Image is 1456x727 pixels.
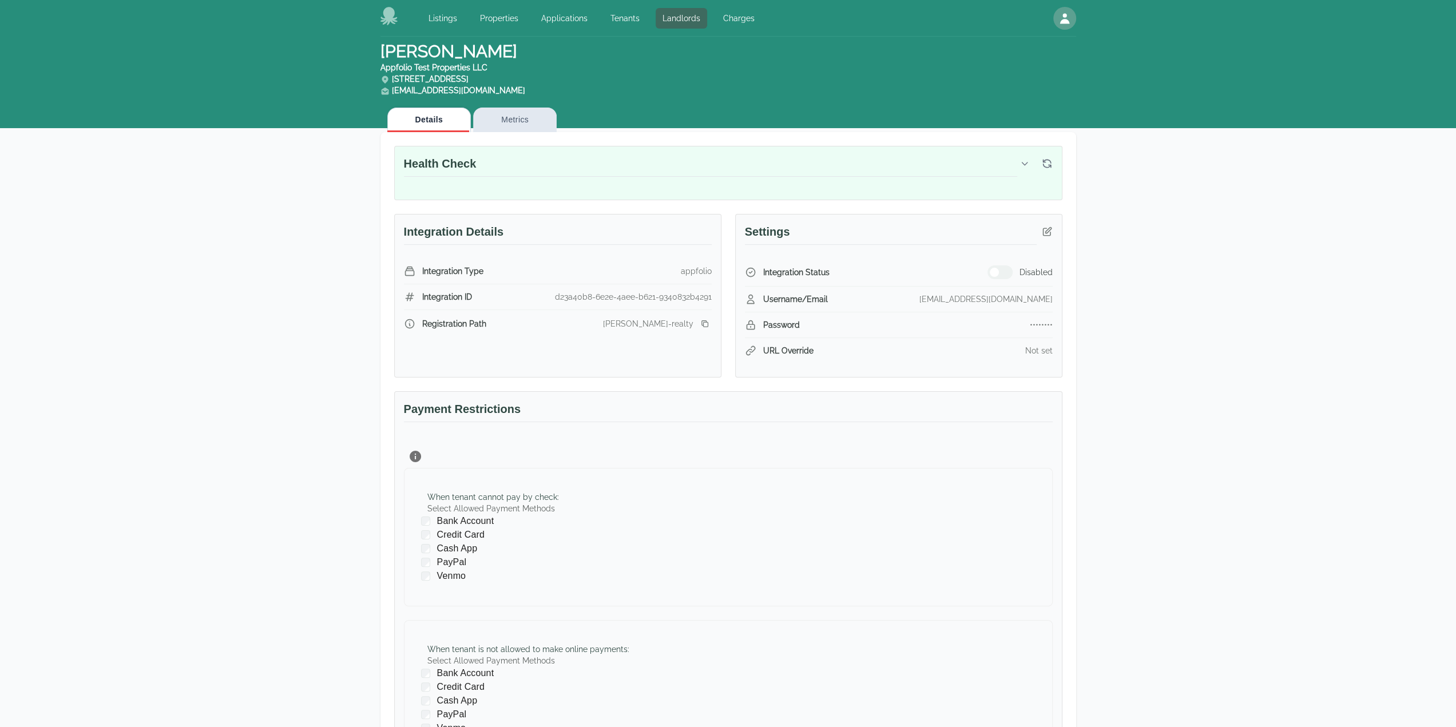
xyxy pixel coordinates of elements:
[681,265,712,277] div: appfolio
[473,8,525,29] a: Properties
[392,86,525,95] a: [EMAIL_ADDRESS][DOMAIN_NAME]
[422,318,486,329] span: Registration Path
[437,528,485,542] span: Credit Card
[421,544,430,553] input: Cash App
[437,680,485,694] span: Credit Card
[387,108,471,132] button: Details
[534,8,594,29] a: Applications
[1037,221,1057,242] button: Edit integration credentials
[422,8,464,29] a: Listings
[919,293,1053,305] div: [EMAIL_ADDRESS][DOMAIN_NAME]
[427,643,629,655] div: When tenant is not allowed to make online payments :
[404,224,712,245] h3: Integration Details
[763,267,830,278] span: Integration Status
[656,8,707,29] a: Landlords
[421,682,430,692] input: Credit Card
[437,555,467,569] span: PayPal
[404,401,1053,422] h3: Payment Restrictions
[421,558,430,567] input: PayPal
[380,41,534,96] h1: [PERSON_NAME]
[437,569,466,583] span: Venmo
[421,710,430,719] input: PayPal
[421,530,430,539] input: Credit Card
[763,319,800,331] span: Password
[1030,319,1053,331] div: ••••••••
[437,514,494,528] span: Bank Account
[555,291,712,303] div: d23a40b8-6e2e-4aee-b621-9340832b4291
[698,317,712,331] button: Copy registration link
[1025,345,1053,356] div: Not set
[604,8,646,29] a: Tenants
[421,669,430,678] input: Bank Account
[1019,267,1053,278] span: Disabled
[421,571,430,581] input: Venmo
[422,291,472,303] span: Integration ID
[380,74,469,84] span: [STREET_ADDRESS]
[473,108,557,132] button: Metrics
[763,293,828,305] span: Username/Email
[421,517,430,526] input: Bank Account
[1037,153,1057,174] button: Refresh health check
[427,491,559,503] div: When tenant cannot pay by check :
[437,694,478,708] span: Cash App
[404,156,1017,177] h3: Health Check
[437,708,467,721] span: PayPal
[427,503,559,514] label: Select Allowed Payment Methods
[421,696,430,705] input: Cash App
[716,8,761,29] a: Charges
[763,345,814,356] span: URL Override
[437,666,494,680] span: Bank Account
[437,542,478,555] span: Cash App
[745,224,1037,245] h3: Settings
[422,265,483,277] span: Integration Type
[603,318,693,329] div: [PERSON_NAME]-realty
[427,655,629,666] label: Select Allowed Payment Methods
[380,62,534,73] div: Appfolio Test Properties LLC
